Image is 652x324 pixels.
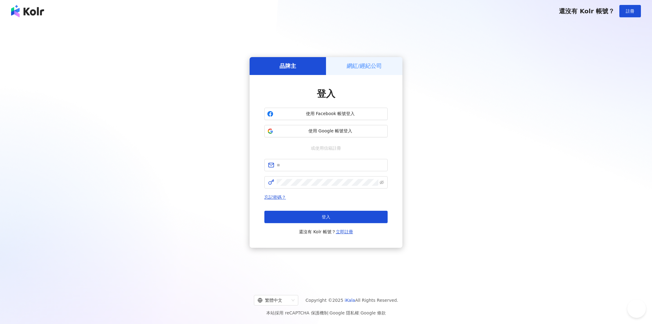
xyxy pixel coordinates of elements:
[264,125,388,137] button: 使用 Google 帳號登入
[306,297,398,304] span: Copyright © 2025 All Rights Reserved.
[264,211,388,223] button: 登入
[380,180,384,185] span: eye-invisible
[299,228,353,235] span: 還沒有 Kolr 帳號？
[347,62,382,70] h5: 網紅/經紀公司
[258,295,289,305] div: 繁體中文
[322,214,330,219] span: 登入
[264,108,388,120] button: 使用 Facebook 帳號登入
[276,111,385,117] span: 使用 Facebook 帳號登入
[328,310,330,315] span: |
[345,298,355,303] a: iKala
[279,62,296,70] h5: 品牌主
[329,310,359,315] a: Google 隱私權
[626,9,634,14] span: 註冊
[264,195,286,200] a: 忘記密碼？
[619,5,641,17] button: 註冊
[336,229,353,234] a: 立即註冊
[307,145,345,152] span: 或使用信箱註冊
[11,5,44,17] img: logo
[276,128,385,134] span: 使用 Google 帳號登入
[361,310,386,315] a: Google 條款
[559,7,614,15] span: 還沒有 Kolr 帳號？
[266,309,385,317] span: 本站採用 reCAPTCHA 保護機制
[317,88,335,99] span: 登入
[359,310,361,315] span: |
[627,299,646,318] iframe: Help Scout Beacon - Open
